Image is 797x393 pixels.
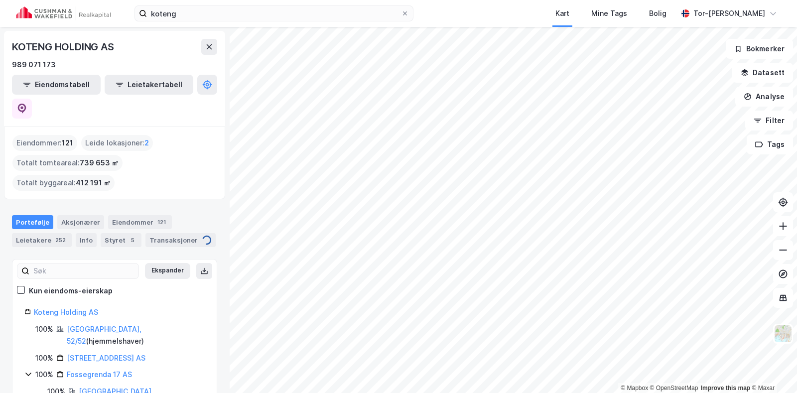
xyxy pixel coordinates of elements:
[155,217,168,227] div: 121
[35,352,53,364] div: 100%
[735,87,793,107] button: Analyse
[726,39,793,59] button: Bokmerker
[732,63,793,83] button: Datasett
[76,233,97,247] div: Info
[147,6,401,21] input: Søk på adresse, matrikkel, gårdeiere, leietakere eller personer
[747,345,797,393] iframe: Chat Widget
[76,177,111,189] span: 412 191 ㎡
[35,323,53,335] div: 100%
[745,111,793,131] button: Filter
[67,354,145,362] a: [STREET_ADDRESS] AS
[145,233,216,247] div: Transaksjoner
[105,75,193,95] button: Leietakertabell
[591,7,627,19] div: Mine Tags
[621,385,648,392] a: Mapbox
[128,235,137,245] div: 5
[202,235,212,245] img: spinner.a6d8c91a73a9ac5275cf975e30b51cfb.svg
[144,137,149,149] span: 2
[650,385,698,392] a: OpenStreetMap
[774,324,793,343] img: Z
[62,137,73,149] span: 121
[101,233,141,247] div: Styret
[555,7,569,19] div: Kart
[12,59,56,71] div: 989 071 173
[747,345,797,393] div: Kontrollprogram for chat
[12,75,101,95] button: Eiendomstabell
[701,385,750,392] a: Improve this map
[57,215,104,229] div: Aksjonærer
[649,7,666,19] div: Bolig
[53,235,68,245] div: 252
[35,369,53,381] div: 100%
[80,157,119,169] span: 739 653 ㎡
[12,39,116,55] div: KOTENG HOLDING AS
[108,215,172,229] div: Eiendommer
[145,263,190,279] button: Ekspander
[12,135,77,151] div: Eiendommer :
[67,323,205,347] div: ( hjemmelshaver )
[693,7,765,19] div: Tor-[PERSON_NAME]
[29,285,113,297] div: Kun eiendoms-eierskap
[67,325,141,345] a: [GEOGRAPHIC_DATA], 52/52
[67,370,132,379] a: Fossegrenda 17 AS
[747,134,793,154] button: Tags
[12,175,115,191] div: Totalt byggareal :
[12,155,123,171] div: Totalt tomteareal :
[12,233,72,247] div: Leietakere
[34,308,98,316] a: Koteng Holding AS
[29,263,138,278] input: Søk
[12,215,53,229] div: Portefølje
[81,135,153,151] div: Leide lokasjoner :
[16,6,111,20] img: cushman-wakefield-realkapital-logo.202ea83816669bd177139c58696a8fa1.svg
